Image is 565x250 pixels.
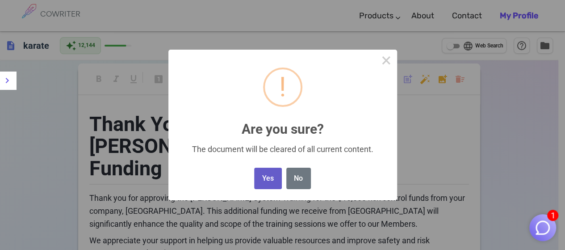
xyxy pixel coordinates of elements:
button: Yes [254,168,281,190]
img: Close chat [534,219,551,236]
div: The document will be cleared of all current content. [181,144,384,154]
div: ! [279,69,286,105]
button: No [286,168,311,190]
span: 1 [547,210,558,221]
h2: Are you sure? [168,111,397,136]
button: Close this dialog [376,50,397,71]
